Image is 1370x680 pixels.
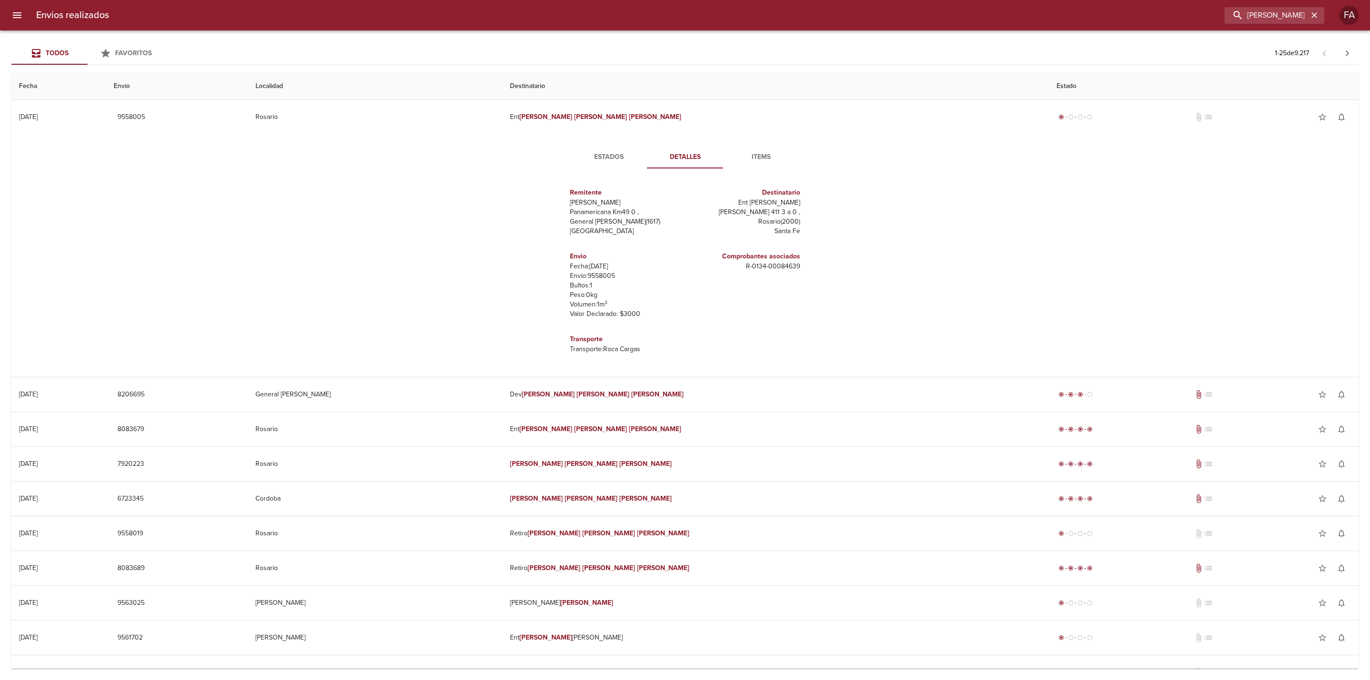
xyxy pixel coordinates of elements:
td: Ent [PERSON_NAME] [502,621,1049,655]
span: radio_button_checked [1077,496,1083,502]
div: [DATE] [19,529,38,537]
button: Agregar a favoritos [1313,489,1332,508]
span: star_border [1318,424,1327,434]
span: star_border [1318,563,1327,573]
span: 9546064 [117,667,145,679]
em: [PERSON_NAME] [560,668,613,676]
span: notifications_none [1337,633,1346,642]
span: Tiene documentos adjuntos [1194,459,1204,469]
button: 8083679 [114,421,148,438]
span: No tiene pedido asociado [1204,598,1213,608]
span: Estados [577,151,641,163]
span: star_border [1318,112,1327,122]
p: Panamericana Km49 0 , [570,207,681,217]
em: [PERSON_NAME] [637,529,690,537]
th: Estado [1049,73,1359,100]
span: radio_button_checked [1058,461,1064,467]
button: 9558019 [114,525,147,542]
td: Cordoba [248,482,502,516]
span: No tiene pedido asociado [1204,563,1213,573]
p: Bultos: 1 [570,281,681,290]
span: radio_button_checked [1058,531,1064,536]
span: star_border [1318,459,1327,469]
p: Envío: 9558005 [570,271,681,281]
span: radio_button_unchecked [1077,600,1083,606]
span: radio_button_unchecked [1087,600,1093,606]
span: radio_button_checked [1087,496,1093,502]
div: [DATE] [19,425,38,433]
input: buscar [1224,7,1308,24]
p: Valor Declarado: $ 3000 [570,309,681,319]
span: 7920223 [117,458,144,470]
button: Activar notificaciones [1332,385,1351,404]
div: [DATE] [19,390,38,398]
em: [PERSON_NAME] [629,113,682,121]
span: radio_button_checked [1087,426,1093,432]
button: 9563025 [114,594,148,612]
span: Items [729,151,793,163]
span: radio_button_checked [1087,565,1093,571]
span: radio_button_checked [1077,461,1083,467]
span: No tiene pedido asociado [1204,112,1213,122]
div: [DATE] [19,668,38,676]
td: [PERSON_NAME] [248,586,502,620]
em: [PERSON_NAME] [629,425,682,433]
em: [PERSON_NAME] [528,564,580,572]
h6: Comprobantes asociados [689,251,800,262]
div: Entregado [1057,563,1095,573]
p: General [PERSON_NAME] ( 1617 ) [570,217,681,227]
span: No tiene pedido asociado [1204,459,1213,469]
p: [PERSON_NAME] 411 3 a 0 , [689,207,800,217]
em: [PERSON_NAME] [565,460,617,468]
span: notifications_none [1337,529,1346,538]
h6: Transporte [570,334,681,345]
button: Agregar a favoritos [1313,524,1332,543]
span: Tiene documentos adjuntos [1194,494,1204,503]
button: Activar notificaciones [1332,489,1351,508]
div: Tabs detalle de guia [571,146,799,168]
p: [PERSON_NAME] [570,198,681,207]
em: [PERSON_NAME] [574,425,627,433]
span: No tiene pedido asociado [1204,424,1213,434]
span: radio_button_checked [1058,496,1064,502]
div: Entregado [1057,494,1095,503]
h6: Envio [570,251,681,262]
div: [DATE] [19,564,38,572]
em: [PERSON_NAME] [560,599,613,607]
button: Activar notificaciones [1332,454,1351,473]
td: Dev [502,377,1049,412]
p: Volumen: 1 m [570,300,681,309]
span: radio_button_unchecked [1087,114,1093,120]
div: [DATE] [19,599,38,607]
em: [PERSON_NAME] [582,529,635,537]
p: Ent [PERSON_NAME] [689,198,800,207]
div: FA [1340,6,1359,25]
button: Activar notificaciones [1332,108,1351,127]
button: Activar notificaciones [1332,628,1351,647]
button: 8083689 [114,560,148,577]
button: Agregar a favoritos [1313,593,1332,612]
span: radio_button_unchecked [1068,531,1074,536]
span: radio_button_unchecked [1068,635,1074,641]
em: [PERSON_NAME] [519,633,572,641]
button: Activar notificaciones [1332,524,1351,543]
em: [PERSON_NAME] [637,564,690,572]
span: star_border [1318,529,1327,538]
button: Agregar a favoritos [1313,385,1332,404]
em: [PERSON_NAME] [619,460,672,468]
span: notifications_none [1337,598,1346,608]
button: Activar notificaciones [1332,420,1351,439]
div: Generado [1057,668,1095,677]
button: 9558005 [114,108,149,126]
div: Generado [1057,633,1095,642]
td: General [PERSON_NAME] [248,377,502,412]
span: Tiene documentos adjuntos [1194,390,1204,399]
span: Todos [46,49,68,57]
p: Fecha: [DATE] [570,262,681,271]
div: Generado [1057,529,1095,538]
button: Agregar a favoritos [1313,454,1332,473]
span: notifications_none [1337,459,1346,469]
em: [PERSON_NAME] [519,113,572,121]
span: No tiene pedido asociado [1204,390,1213,399]
span: radio_button_unchecked [1087,531,1093,536]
